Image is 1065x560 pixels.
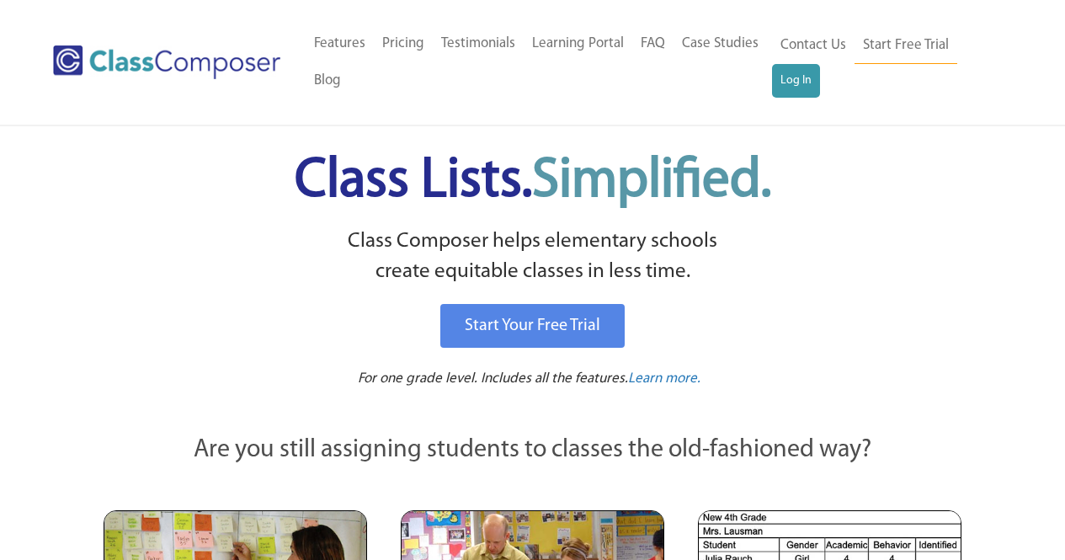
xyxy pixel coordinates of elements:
[772,27,999,98] nav: Header Menu
[101,227,965,288] p: Class Composer helps elementary schools create equitable classes in less time.
[306,25,772,99] nav: Header Menu
[628,371,700,386] span: Learn more.
[440,304,625,348] a: Start Your Free Trial
[358,371,628,386] span: For one grade level. Includes all the features.
[855,27,957,65] a: Start Free Trial
[532,154,771,209] span: Simplified.
[53,45,280,79] img: Class Composer
[772,64,820,98] a: Log In
[674,25,767,62] a: Case Studies
[632,25,674,62] a: FAQ
[374,25,433,62] a: Pricing
[772,27,855,64] a: Contact Us
[295,154,771,209] span: Class Lists.
[465,317,600,334] span: Start Your Free Trial
[524,25,632,62] a: Learning Portal
[628,369,700,390] a: Learn more.
[104,432,962,469] p: Are you still assigning students to classes the old-fashioned way?
[433,25,524,62] a: Testimonials
[306,62,349,99] a: Blog
[306,25,374,62] a: Features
